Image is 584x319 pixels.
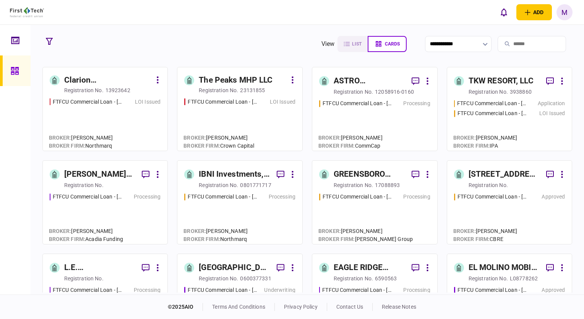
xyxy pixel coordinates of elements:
button: list [337,36,368,52]
div: L.E. [PERSON_NAME] Properties Inc. [64,262,136,274]
span: broker firm : [453,143,490,149]
div: FTFCU Commercial Loan - 25590 Avenue Stafford [53,286,123,294]
div: 23131855 [240,86,265,94]
div: registration no. [334,275,373,282]
a: IBNI Investments, LLCregistration no.0801771717FTFCU Commercial Loan - 6 Uvalde Road Houston TX P... [177,160,303,244]
span: Broker : [318,228,341,234]
div: CommCap [318,142,383,150]
a: [PERSON_NAME] Regency Partners LLCregistration no.FTFCU Commercial Loan - 6 Dunbar Rd Monticello ... [42,160,168,244]
div: TKW RESORT, LLC [469,75,534,87]
img: client company logo [10,7,44,17]
div: FTFCU Commercial Loan - 49 Dennis Lane Clarion PA [53,98,123,106]
span: Broker : [453,135,476,141]
div: 12058916-0160 [375,88,414,96]
div: © 2025 AIO [168,303,203,311]
span: Broker : [49,228,71,234]
div: FTFCU Commercial Loan - 6110 N US Hwy 89 Flagstaff AZ [188,98,258,106]
div: Processing [403,193,430,201]
span: Broker : [453,228,476,234]
span: Broker : [318,135,341,141]
div: FTFCU Commercial Loan - 2410 Charleston Highway [457,109,528,117]
div: [PERSON_NAME] [183,227,248,235]
div: CBRE [453,235,517,243]
a: [STREET_ADDRESS], LLCregistration no.FTFCU Commercial Loan - 7600 Harpers Green Way Chesterfield ... [447,160,573,244]
div: registration no. [469,181,508,189]
div: IBNI Investments, LLC [199,168,271,181]
div: [PERSON_NAME] [183,134,254,142]
div: FTFCU Commercial Loan - 1650 S Carbon Ave Price UT [323,99,393,107]
a: GREENSBORO ESTATES LLCregistration no.17088893FTFCU Commercial Loan - 1770 Allens Circle Greensbo... [312,160,438,244]
span: broker firm : [453,236,490,242]
div: FTFCU Commercial Loan - 6 Uvalde Road Houston TX [188,193,258,201]
a: terms and conditions [212,304,265,310]
div: [PERSON_NAME] [453,227,517,235]
span: Broker : [183,228,206,234]
div: 17088893 [375,181,400,189]
a: privacy policy [284,304,318,310]
span: Broker : [49,135,71,141]
a: release notes [382,304,416,310]
div: [PERSON_NAME] [453,134,517,142]
span: broker firm : [49,236,86,242]
div: [PERSON_NAME] Group [318,235,413,243]
div: registration no. [199,275,238,282]
span: broker firm : [318,236,355,242]
span: broker firm : [183,236,220,242]
div: 13923642 [105,86,130,94]
div: [STREET_ADDRESS], LLC [469,168,540,181]
div: view [321,39,335,49]
div: FTFCU Commercial Loan - 6 Dunbar Rd Monticello NY [53,193,123,201]
div: Northmarq [183,235,248,243]
div: 0600377331 [240,275,271,282]
div: 6590563 [375,275,397,282]
div: registration no. [64,181,104,189]
button: cards [368,36,407,52]
a: The Peaks MHP LLCregistration no.23131855FTFCU Commercial Loan - 6110 N US Hwy 89 Flagstaff AZLOI... [177,67,303,151]
div: registration no. [199,86,238,94]
button: M [556,4,573,20]
a: ASTRO PROPERTIES LLCregistration no.12058916-0160FTFCU Commercial Loan - 1650 S Carbon Ave Price ... [312,67,438,151]
span: cards [385,41,400,47]
div: Application [538,99,565,107]
div: 0801771717 [240,181,271,189]
div: FTFCU Commercial Loan - 7600 Harpers Green Way Chesterfield [457,193,528,201]
div: ASTRO PROPERTIES LLC [334,75,406,87]
div: FTFCU Commercial Loan - 1770 Allens Circle Greensboro GA [323,193,393,201]
a: contact us [336,304,363,310]
div: EL MOLINO MOBILE HOME PARK, LLC [469,262,540,274]
div: Processing [269,193,295,201]
div: FTFCU Commercial Loan - 26095 Kestrel Dr Evan Mills NY [322,286,393,294]
div: IPA [453,142,517,150]
div: registration no. [469,88,508,96]
div: [PERSON_NAME] [49,227,123,235]
div: [PERSON_NAME] Regency Partners LLC [64,168,136,181]
div: FTFCU Commercial Loan - 325 Main Street Little Ferry NJ [188,286,258,294]
div: [GEOGRAPHIC_DATA] PASSAIC, LLC [199,262,271,274]
div: [PERSON_NAME] [318,227,413,235]
div: 3938860 [510,88,532,96]
div: registration no. [469,275,508,282]
div: LOI Issued [539,109,565,117]
div: Processing [403,99,430,107]
div: L08778262 [510,275,538,282]
div: registration no. [199,181,238,189]
div: Processing [403,286,430,294]
a: TKW RESORT, LLCregistration no.3938860FTFCU Commercial Loan - 1402 Boone StreetApplicationFTFCU C... [447,67,573,151]
button: open adding identity options [516,4,552,20]
div: GREENSBORO ESTATES LLC [334,168,406,181]
div: Processing [134,286,161,294]
div: [PERSON_NAME] [49,134,113,142]
div: Processing [134,193,161,201]
div: Acadia Funding [49,235,123,243]
button: open notifications list [496,4,512,20]
div: registration no. [64,86,104,94]
div: LOI Issued [135,98,161,106]
div: Underwriting [264,286,295,294]
span: broker firm : [49,143,86,149]
span: Broker : [183,135,206,141]
div: FTFCU Commercial Loan - 1402 Boone Street [457,99,528,107]
div: registration no. [334,88,373,96]
div: Approved [542,286,565,294]
span: broker firm : [183,143,220,149]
